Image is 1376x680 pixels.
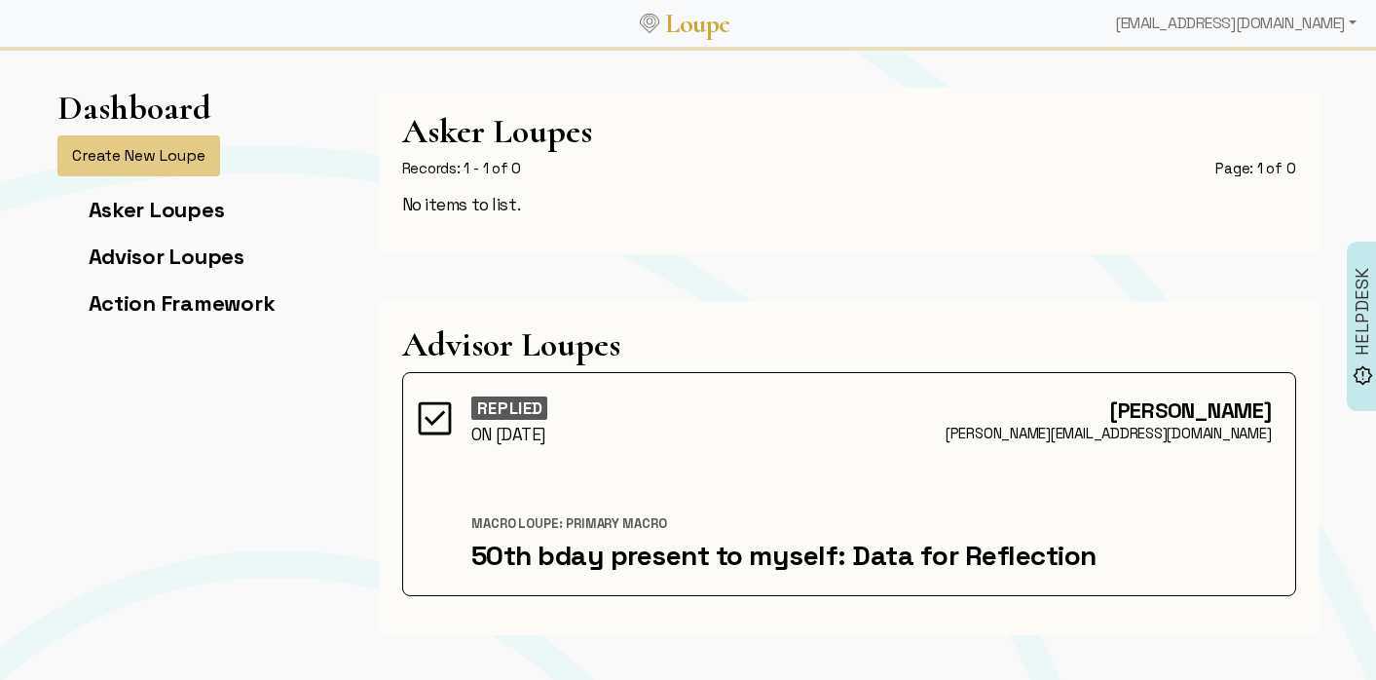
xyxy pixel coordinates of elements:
h1: Advisor Loupes [402,324,1296,364]
a: Action Framework [89,289,276,317]
div: [EMAIL_ADDRESS][DOMAIN_NAME] [1107,4,1364,43]
div: [PERSON_NAME] [427,397,1272,424]
p: No items to list. [402,194,1296,215]
div: Records: 1 - 1 of 0 [402,159,522,178]
a: Advisor Loupes [89,243,244,270]
div: Macro Loupe: Primary Macro [471,515,1272,533]
button: Create New Loupe [57,135,220,176]
app-left-page-nav: Dashboard [57,88,276,336]
div: Page: 1 of 0 [1215,159,1295,178]
img: brightness_alert_FILL0_wght500_GRAD0_ops.svg [1353,365,1373,386]
img: Loupe Logo [640,14,659,33]
h1: Dashboard [57,88,211,128]
h1: Asker Loupes [402,111,1296,151]
img: FFFF [413,397,457,440]
div: [PERSON_NAME][EMAIL_ADDRESS][DOMAIN_NAME] [427,424,1272,443]
a: Loupe [659,6,737,42]
a: Asker Loupes [89,196,225,223]
div: 50th bday present to myself: Data for Reflection [471,539,1272,572]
